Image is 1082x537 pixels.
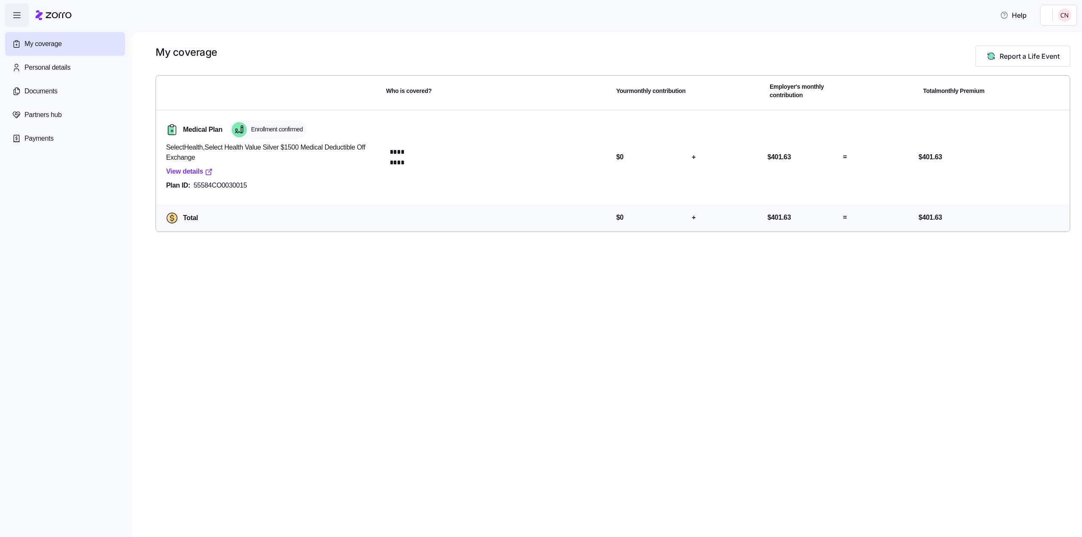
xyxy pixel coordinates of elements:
span: + [692,213,697,223]
span: Who is covered? [386,87,434,95]
span: $401.63 [768,213,794,223]
span: $0 [616,152,625,163]
span: Partners hub [25,110,63,120]
span: My coverage [25,39,65,49]
a: Personal details [5,56,125,79]
span: + [692,152,697,163]
img: 9798aebf3dd2c83447ec9ff60e76cbd9 [1058,8,1071,22]
span: Plan ID: [166,180,189,191]
span: Enrollment confirmed [249,125,305,134]
span: Personal details [25,63,73,73]
span: $401.63 [918,213,945,223]
span: Help [1000,10,1027,20]
a: My coverage [5,32,125,56]
h1: My coverage [156,46,217,59]
span: Total [183,213,199,224]
span: Report a Life Event [1000,51,1060,61]
span: $0 [616,213,625,223]
span: Payments [25,134,54,144]
a: Payments [5,127,125,150]
span: Employer's monthly contribution [770,82,840,100]
button: Help [993,7,1033,24]
span: Total monthly Premium [923,87,987,95]
button: Report a Life Event [975,46,1070,67]
span: Documents [25,86,59,97]
span: SelectHealth , Select Health Value Silver $1500 Medical Deductible Off Exchange [166,142,380,164]
span: 55584CO0030015 [193,180,251,191]
span: Medical Plan [183,125,222,135]
a: Partners hub [5,103,125,127]
span: Your monthly contribution [616,82,686,100]
span: $401.63 [768,152,794,163]
span: = [843,152,847,163]
span: $401.63 [918,152,945,163]
span: = [843,213,847,223]
a: View details [166,166,214,177]
a: Documents [5,79,125,103]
